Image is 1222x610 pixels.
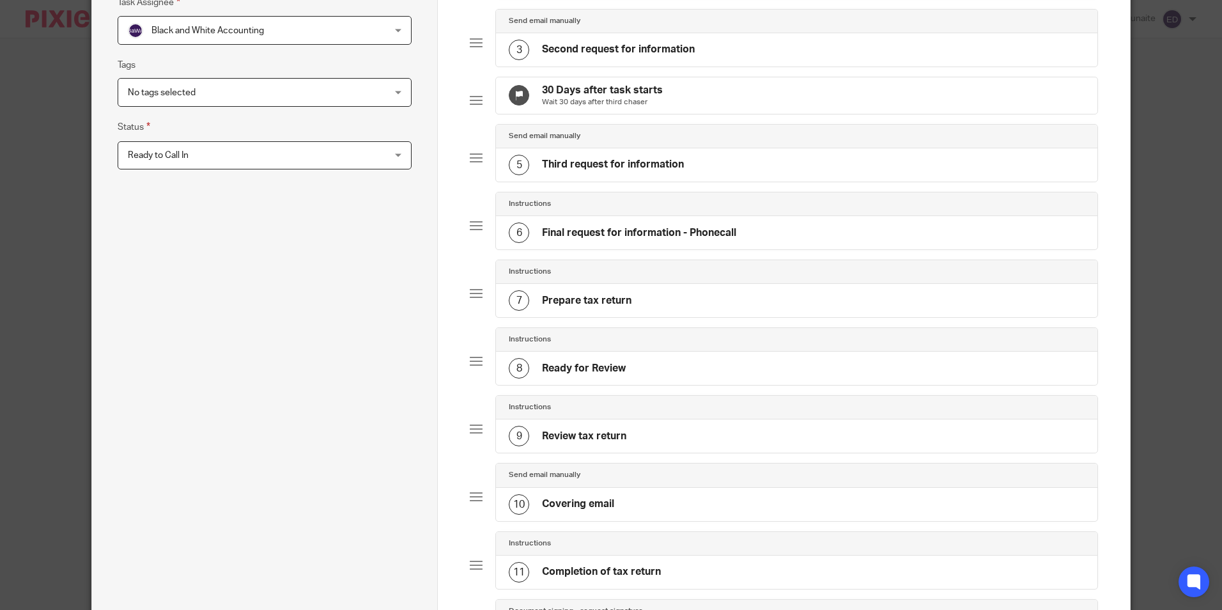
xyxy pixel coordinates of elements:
h4: Covering email [542,497,614,511]
h4: 30 Days after task starts [542,84,663,97]
h4: Send email manually [509,131,580,141]
div: 7 [509,290,529,311]
h4: Review tax return [542,430,626,443]
h4: Second request for information [542,43,695,56]
h4: Instructions [509,402,551,412]
img: svg%3E [128,23,143,38]
p: Wait 30 days after third chaser [542,97,663,107]
label: Tags [118,59,135,72]
h4: Instructions [509,334,551,345]
span: Black and White Accounting [151,26,264,35]
div: 8 [509,358,529,379]
div: 9 [509,426,529,446]
span: No tags selected [128,88,196,97]
h4: Send email manually [509,16,580,26]
h4: Send email manually [509,470,580,480]
h4: Completion of tax return [542,565,661,579]
h4: Instructions [509,538,551,549]
label: Status [118,120,150,134]
h4: Instructions [509,267,551,277]
h4: Prepare tax return [542,294,631,308]
h4: Third request for information [542,158,684,171]
h4: Instructions [509,199,551,209]
span: Ready to Call In [128,151,189,160]
div: 11 [509,562,529,583]
div: 3 [509,40,529,60]
div: 5 [509,155,529,175]
h4: Final request for information - Phonecall [542,226,736,240]
div: 6 [509,223,529,243]
div: 10 [509,494,529,515]
h4: Ready for Review [542,362,626,375]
